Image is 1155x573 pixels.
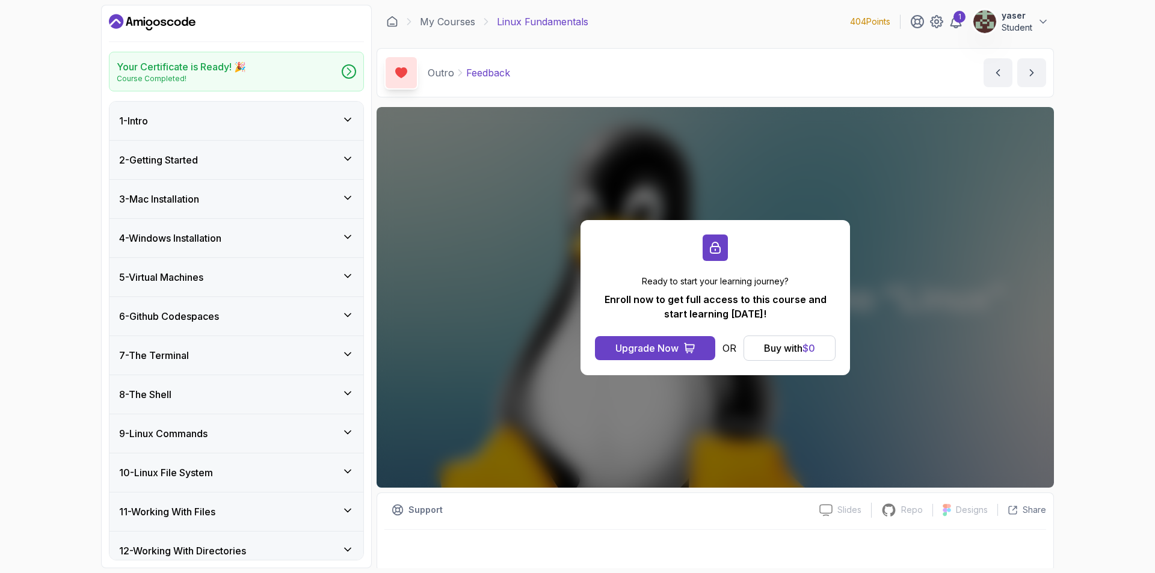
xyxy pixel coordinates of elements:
[802,342,815,354] span: $ 0
[428,66,454,80] p: Outro
[466,66,510,80] p: Feedback
[386,16,398,28] a: Dashboard
[109,219,363,257] button: 4-Windows Installation
[1023,504,1046,516] p: Share
[984,58,1012,87] button: previous content
[1002,22,1032,34] p: Student
[408,504,443,516] p: Support
[119,114,148,128] h3: 1 - Intro
[384,500,450,519] button: Support button
[497,14,588,29] p: Linux Fundamentals
[109,258,363,296] button: 5-Virtual Machines
[117,74,246,84] p: Course Completed!
[901,504,923,516] p: Repo
[109,13,196,32] a: Dashboard
[119,348,189,363] h3: 7 - The Terminal
[119,465,213,480] h3: 10 - Linux File System
[109,336,363,375] button: 7-The Terminal
[420,14,475,29] a: My Courses
[595,336,715,360] button: Upgrade Now
[109,297,363,336] button: 6-Github Codespaces
[722,341,736,355] p: OR
[109,52,364,91] a: Your Certificate is Ready! 🎉Course Completed!
[1017,58,1046,87] button: next content
[956,504,988,516] p: Designs
[1002,10,1032,22] p: yaser
[117,60,246,74] h2: Your Certificate is Ready! 🎉
[119,426,208,441] h3: 9 - Linux Commands
[997,504,1046,516] button: Share
[109,532,363,570] button: 12-Working With Directories
[119,544,246,558] h3: 12 - Working With Directories
[595,275,836,287] p: Ready to start your learning journey?
[949,14,963,29] a: 1
[109,492,363,531] button: 11-Working With Files
[109,375,363,414] button: 8-The Shell
[119,504,215,519] h3: 11 - Working With Files
[109,414,363,453] button: 9-Linux Commands
[119,153,198,167] h3: 2 - Getting Started
[850,16,890,28] p: 404 Points
[837,504,861,516] p: Slides
[595,292,836,321] p: Enroll now to get full access to this course and start learning [DATE]!
[744,336,836,361] button: Buy with$0
[109,180,363,218] button: 3-Mac Installation
[764,341,815,355] div: Buy with
[119,192,199,206] h3: 3 - Mac Installation
[973,10,996,33] img: user profile image
[109,453,363,492] button: 10-Linux File System
[119,231,221,245] h3: 4 - Windows Installation
[973,10,1049,34] button: user profile imageyaserStudent
[615,341,679,355] div: Upgrade Now
[109,102,363,140] button: 1-Intro
[119,309,219,323] h3: 6 - Github Codespaces
[109,141,363,179] button: 2-Getting Started
[119,270,203,284] h3: 5 - Virtual Machines
[953,11,966,23] div: 1
[119,387,171,402] h3: 8 - The Shell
